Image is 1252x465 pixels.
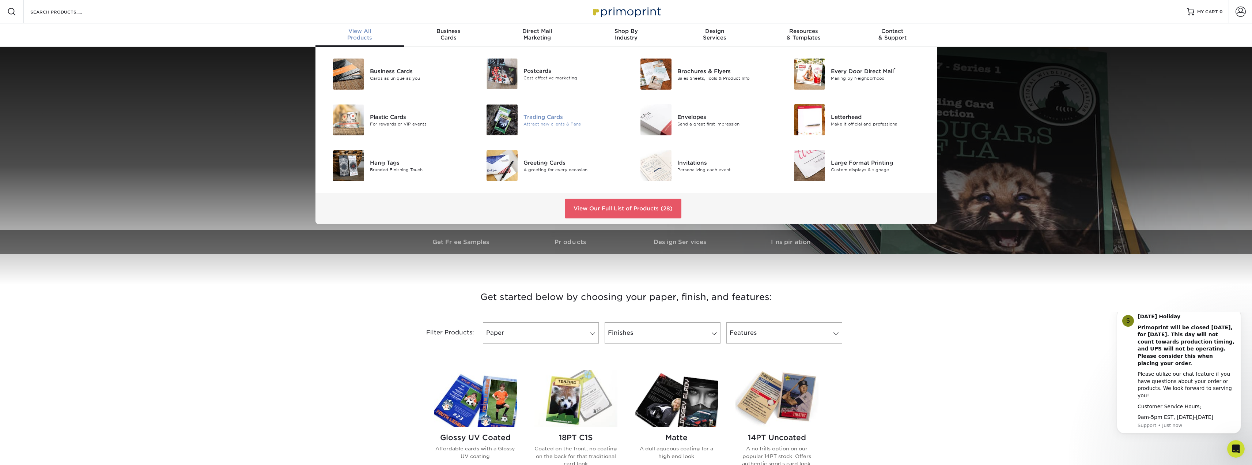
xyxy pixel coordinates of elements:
[32,13,129,55] b: Primoprint will be closed [DATE], for [DATE]. This day will not count towards production timing, ...
[565,199,681,218] a: View Our Full List of Products (28)
[677,113,774,121] div: Envelopes
[370,166,467,173] div: Branded Finishing Touch
[759,28,848,41] div: & Templates
[759,28,848,34] span: Resources
[590,4,663,19] img: Primoprint
[523,121,620,127] div: Attract new clients & Fans
[848,23,937,47] a: Contact& Support
[635,433,718,442] h2: Matte
[794,150,825,181] img: Large Format Printing
[407,322,480,344] div: Filter Products:
[677,75,774,81] div: Sales Sheets, Tools & Product Info
[794,59,825,90] img: Every Door Direct Mail
[370,158,467,166] div: Hang Tags
[735,370,818,427] img: 14PT Uncoated Trading Cards
[404,28,493,41] div: Cards
[632,101,775,138] a: Envelopes Envelopes Send a great first impression
[32,91,130,99] div: Customer Service Hours;
[412,281,840,314] h3: Get started below by choosing your paper, finish, and features:
[478,101,621,138] a: Trading Cards Trading Cards Attract new clients & Fans
[32,59,130,87] div: Please utilize our chat feature if you have questions about your order or products. We look forwa...
[785,147,928,184] a: Large Format Printing Large Format Printing Custom displays & signage
[16,3,28,15] div: Profile image for Support
[523,113,620,121] div: Trading Cards
[1219,9,1223,14] span: 0
[434,433,517,442] h2: Glossy UV Coated
[487,59,518,89] img: Postcards
[677,121,774,127] div: Send a great first impression
[523,67,620,75] div: Postcards
[848,28,937,41] div: & Support
[487,150,518,181] img: Greeting Cards
[434,445,517,460] p: Affordable cards with a Glossy UV coating
[1227,440,1245,458] iframe: Intercom live chat
[1197,9,1218,15] span: MY CART
[523,166,620,173] div: A greeting for every occasion
[670,23,759,47] a: DesignServices
[794,104,825,135] img: Letterhead
[534,370,617,427] img: 18PT C1S Trading Cards
[735,433,818,442] h2: 14PT Uncoated
[370,67,467,75] div: Business Cards
[632,56,775,93] a: Brochures & Flyers Brochures & Flyers Sales Sheets, Tools & Product Info
[831,121,928,127] div: Make it official and professional
[831,158,928,166] div: Large Format Printing
[434,370,517,427] img: Glossy UV Coated Trading Cards
[582,23,670,47] a: Shop ByIndustry
[523,158,620,166] div: Greeting Cards
[333,59,364,90] img: Business Cards
[523,75,620,81] div: Cost-effective marketing
[605,322,720,344] a: Finishes
[632,147,775,184] a: Invitations Invitations Personalizing each event
[478,56,621,92] a: Postcards Postcards Cost-effective marketing
[324,56,467,93] a: Business Cards Business Cards Cards as unique as you
[640,59,672,90] img: Brochures & Flyers
[370,113,467,121] div: Plastic Cards
[404,28,493,34] span: Business
[315,23,404,47] a: View AllProducts
[487,104,518,135] img: Trading Cards
[670,28,759,41] div: Services
[677,67,774,75] div: Brochures & Flyers
[478,147,621,184] a: Greeting Cards Greeting Cards A greeting for every occasion
[677,158,774,166] div: Invitations
[324,101,467,138] a: Plastic Cards Plastic Cards For rewards or VIP events
[324,147,467,184] a: Hang Tags Hang Tags Branded Finishing Touch
[831,113,928,121] div: Letterhead
[831,166,928,173] div: Custom displays & signage
[640,104,672,135] img: Envelopes
[315,28,404,41] div: Products
[333,104,364,135] img: Plastic Cards
[315,28,404,34] span: View All
[32,2,75,8] b: [DATE] Holiday
[370,121,467,127] div: For rewards or VIP events
[831,67,928,75] div: Every Door Direct Mail
[483,322,599,344] a: Paper
[635,370,718,427] img: Matte Trading Cards
[785,56,928,93] a: Every Door Direct Mail Every Door Direct Mail® Mailing by Neighborhood
[1106,312,1252,445] iframe: Intercom notifications message
[2,443,62,462] iframe: Google Customer Reviews
[635,445,718,460] p: A dull aqueous coating for a high end look
[32,1,130,109] div: Message content
[582,28,670,34] span: Shop By
[493,23,582,47] a: Direct MailMarketing
[333,150,364,181] img: Hang Tags
[726,322,842,344] a: Features
[894,67,896,72] sup: ®
[677,166,774,173] div: Personalizing each event
[30,7,101,16] input: SEARCH PRODUCTS.....
[404,23,493,47] a: BusinessCards
[582,28,670,41] div: Industry
[534,433,617,442] h2: 18PT C1S
[785,101,928,138] a: Letterhead Letterhead Make it official and professional
[32,102,130,109] div: 9am-5pm EST, [DATE]-[DATE]
[759,23,848,47] a: Resources& Templates
[831,75,928,81] div: Mailing by Neighborhood
[848,28,937,34] span: Contact
[32,110,130,117] p: Message from Support, sent Just now
[493,28,582,41] div: Marketing
[493,28,582,34] span: Direct Mail
[640,150,672,181] img: Invitations
[370,75,467,81] div: Cards as unique as you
